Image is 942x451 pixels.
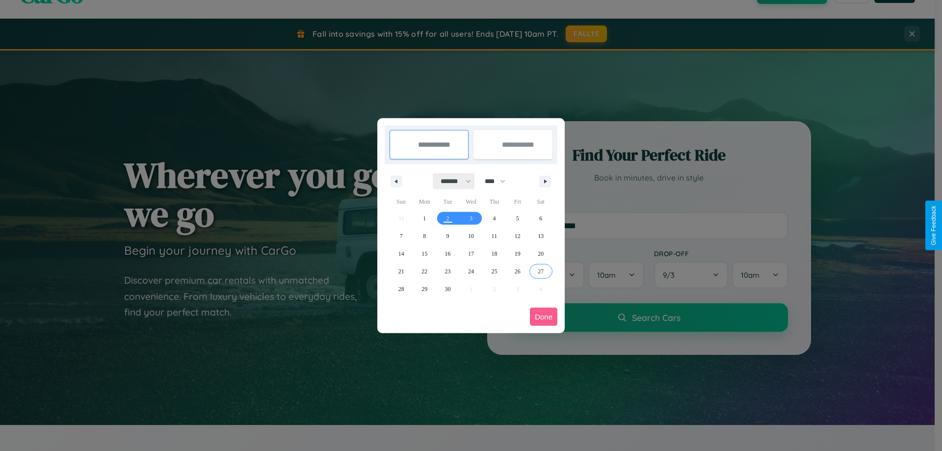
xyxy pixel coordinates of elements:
button: 10 [459,227,482,245]
button: 21 [390,263,413,280]
button: 25 [483,263,506,280]
button: 4 [483,210,506,227]
span: 5 [516,210,519,227]
span: 2 [446,210,449,227]
span: Thu [483,194,506,210]
button: 15 [413,245,436,263]
span: Sun [390,194,413,210]
button: 24 [459,263,482,280]
span: 7 [400,227,403,245]
button: 9 [436,227,459,245]
button: Done [530,308,557,326]
button: 20 [529,245,552,263]
button: 3 [459,210,482,227]
span: Wed [459,194,482,210]
span: 14 [398,245,404,263]
button: 22 [413,263,436,280]
button: 8 [413,227,436,245]
span: 12 [515,227,521,245]
span: 16 [445,245,451,263]
button: 7 [390,227,413,245]
span: Mon [413,194,436,210]
span: 19 [515,245,521,263]
button: 14 [390,245,413,263]
button: 13 [529,227,552,245]
button: 29 [413,280,436,298]
button: 6 [529,210,552,227]
span: 29 [421,280,427,298]
button: 26 [506,263,529,280]
span: 9 [446,227,449,245]
button: 12 [506,227,529,245]
span: 21 [398,263,404,280]
span: 8 [423,227,426,245]
button: 28 [390,280,413,298]
button: 19 [506,245,529,263]
span: 11 [492,227,497,245]
button: 27 [529,263,552,280]
span: 15 [421,245,427,263]
div: Give Feedback [930,206,937,245]
span: 28 [398,280,404,298]
span: 23 [445,263,451,280]
span: 25 [491,263,497,280]
span: 3 [470,210,472,227]
span: 24 [468,263,474,280]
span: 18 [491,245,497,263]
span: 13 [538,227,544,245]
button: 16 [436,245,459,263]
span: 30 [445,280,451,298]
span: 4 [493,210,496,227]
span: 20 [538,245,544,263]
span: 22 [421,263,427,280]
span: 6 [539,210,542,227]
span: 17 [468,245,474,263]
button: 1 [413,210,436,227]
span: 26 [515,263,521,280]
span: Tue [436,194,459,210]
button: 2 [436,210,459,227]
button: 30 [436,280,459,298]
button: 17 [459,245,482,263]
span: 10 [468,227,474,245]
span: Sat [529,194,552,210]
span: Fri [506,194,529,210]
span: 1 [423,210,426,227]
button: 11 [483,227,506,245]
button: 5 [506,210,529,227]
button: 18 [483,245,506,263]
span: 27 [538,263,544,280]
button: 23 [436,263,459,280]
